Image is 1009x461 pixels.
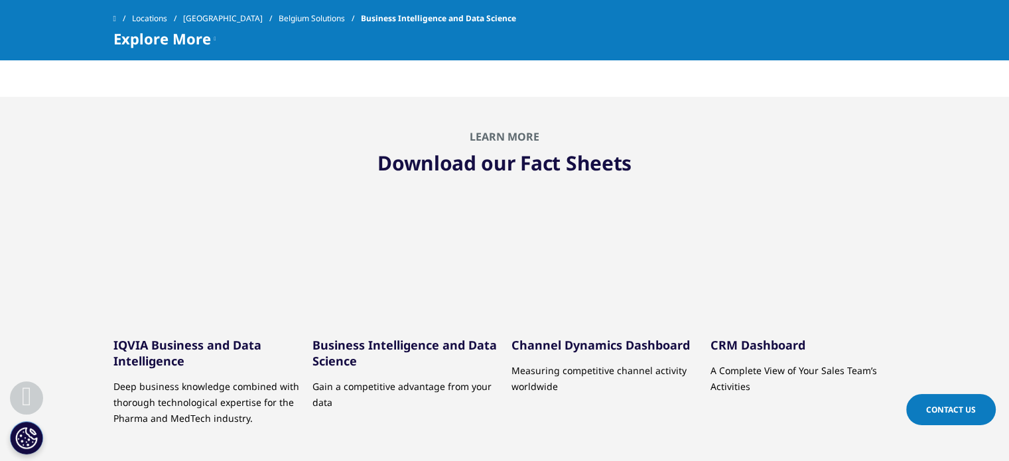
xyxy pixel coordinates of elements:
div: 2 / 8 [312,203,498,427]
a: Belgium Solutions [279,7,361,31]
a: Business Intelligence and Data Science [312,337,497,369]
div: 3 / 8 [511,203,697,427]
a: Channel Dynamics Dashboard [511,337,690,353]
span: Contact Us [926,404,976,415]
div: 1 / 8 [113,203,299,427]
button: Cookie-instellingen [10,421,43,454]
a: CRM Dashboard [710,337,805,353]
a: [GEOGRAPHIC_DATA] [183,7,279,31]
p: Measuring competitive channel activity worldwide [511,353,697,395]
a: Contact Us [906,394,996,425]
span: Explore More [113,31,211,46]
p: Deep business knowledge combined with thorough technological expertise for the Pharma and MedTech... [113,369,299,427]
span: Business Intelligence and Data Science [361,7,516,31]
p: Gain a competitive advantage from your data [312,369,498,411]
h1: Download our Fact Sheets [113,143,896,176]
a: IQVIA Business and Data Intelligence [113,337,261,369]
h2: Learn More [113,130,896,143]
p: A Complete View of Your Sales Team’s Activities [710,353,896,395]
div: 4 / 8 [710,203,896,427]
a: Locations [132,7,183,31]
